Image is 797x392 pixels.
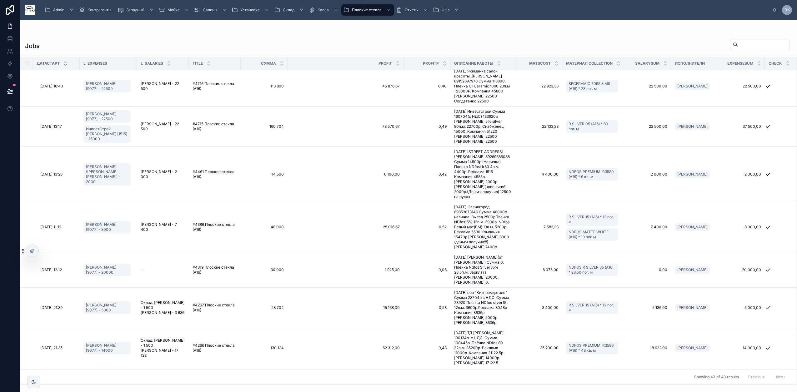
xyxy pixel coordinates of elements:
[352,7,382,12] span: Плоские стекла
[261,61,276,66] span: Сумма
[25,5,35,15] img: App logo
[566,167,620,182] a: NDFOS PREMIUM IR3580 (А16) * 6 кв. м
[244,267,284,272] a: 30 000
[203,7,217,12] span: Салоны
[569,265,615,275] span: NDFOS R SILVER 35 (А16) * 28,50 пог. м
[694,375,739,380] span: Showing 43 of 43 results
[519,172,559,177] span: 4 400,00
[454,255,512,285] a: [DATE] [PERSON_NAME](от [PERSON_NAME]) Сумма 0. Плёнка Ndfos Silver35% 28.5п.м. Зарплата [PERSON_...
[394,4,431,16] a: Отчеты
[407,305,447,310] a: 0,53
[141,81,185,91] span: [PERSON_NAME] - 22 500
[722,345,761,350] span: 14 000,00
[83,79,133,94] a: [PERSON_NAME] [9077] - 22500
[519,345,559,350] a: 35 200,00
[519,305,559,310] a: 3 400,00
[722,305,761,310] span: 5 000,00
[141,338,185,358] a: Оклад: [PERSON_NAME] - 1 500 [PERSON_NAME] - 17 122
[722,124,761,129] a: 37 500,00
[566,301,618,314] a: R SILVER 15 (А16) * 12 пог. м
[86,127,128,141] span: ИнвестСтрой.[PERSON_NAME] [1515] - 15000
[677,225,708,230] span: [PERSON_NAME]
[566,168,618,181] a: NDFOS PREMIUM IR3580 (А16) * 6 кв. м
[628,84,667,89] span: 22 500,00
[454,69,512,104] span: [DATE] Якиманка салон красоты .[PERSON_NAME] 89152897976 Сумма 113800. Пленка CFCeramic7090 23п.м...
[407,172,447,177] a: 0,42
[566,213,618,226] a: R SILVER 15 (А16) * 13 пог. м
[193,222,237,232] a: #4386 Плоские стекла (А16)
[628,124,667,129] span: 22 500,00
[40,267,62,272] span: [DATE] 12:12
[407,225,447,230] span: 0,52
[141,300,185,315] a: Оклад: [PERSON_NAME] - 1 500 [PERSON_NAME] - 3 636
[722,267,761,272] a: 20 000,00
[192,4,230,16] a: Салоны
[378,61,392,66] span: Profit
[519,267,559,272] a: 8 075,00
[193,303,237,313] span: #4267 Плоские стекла (А16)
[193,265,237,275] span: #4319 Плоские стекла (А16)
[769,61,782,66] span: Check
[291,345,400,350] span: 62 312,00
[628,345,667,350] span: 18 622,00
[83,162,133,187] a: [PERSON_NAME] ([PERSON_NAME], [PERSON_NAME]) - 2000
[341,4,394,16] a: Плоские стекла
[83,61,107,66] span: L_Expenses
[628,305,667,310] a: 5 136,00
[569,81,615,91] span: SFCERAMIC 7095 3 MIL (А16) * 23 пог. м
[25,42,40,50] h1: Jobs
[566,80,618,92] a: SFCERAMIC 7095 3 MIL (А16) * 23 пог. м
[86,303,128,313] span: [PERSON_NAME] [9077] - 5000
[454,109,512,144] span: [DATE] Инвестстрой Сумма 160704(с НДС) 133920р [PERSON_NAME] 5% silver 80п.м. 22700р. Снабженец 1...
[291,305,400,310] span: 15 168,00
[628,267,667,272] a: 0,00
[83,264,131,276] a: [PERSON_NAME] [9077] - 20000
[569,230,615,240] span: NDFOS MATTE WHITE (А16) * 13 пог. м
[407,84,447,89] a: 0,40
[454,205,512,250] a: [DATE]. Звенигород 89853873146 Сумма 48000р. наличка. Выезд 2500рПленка NDfos15% 13п.м. 3900р. ND...
[53,7,64,12] span: Admin
[722,225,761,230] a: 8 000,00
[141,222,185,232] a: [PERSON_NAME] - 7 400
[168,7,180,12] span: Мойка
[141,122,185,131] span: [PERSON_NAME] - 22 500
[193,169,237,179] a: #4461 Плоские стекла (А16)
[677,345,708,350] span: [PERSON_NAME]
[244,172,284,177] a: 14 500
[675,344,710,352] a: [PERSON_NAME]
[40,84,63,89] span: [DATE] 16:43
[291,84,400,89] a: 45 876,67
[116,4,157,16] a: Западный
[40,225,76,230] a: [DATE] 11:12
[40,84,76,89] a: [DATE] 16:43
[244,305,284,310] span: 28 704
[722,84,761,89] span: 22 500,00
[566,61,613,66] span: Материал collection
[141,169,185,179] a: [PERSON_NAME] - 2 000
[454,290,512,325] a: [DATE] ооо "Китпромдеталь" Сумма 28704р с НДС. Сумма 23920 Пленка NDfos silver15 12п.м. 3600р.Рек...
[628,172,667,177] span: 2 000,00
[141,61,163,66] span: L_Salaries
[407,267,447,272] a: 0,06
[407,345,447,350] span: 0,48
[407,124,447,129] a: 0,49
[675,82,710,90] a: [PERSON_NAME]
[519,84,559,89] a: 22 923,33
[519,124,559,129] a: 22 133,33
[566,264,618,276] a: NDFOS R SILVER 35 (А16) * 28,50 пог. м
[40,124,76,129] a: [DATE] 13:17
[566,342,618,354] a: NDFOS PREMIUM IR3580 (А16) * 48 кв. м
[675,304,710,311] a: [PERSON_NAME]
[519,225,559,230] a: 7 583,33
[83,221,131,233] a: [PERSON_NAME] [9077] - 8000
[675,303,714,313] a: [PERSON_NAME]
[291,172,400,177] span: 6 100,00
[86,265,128,275] span: [PERSON_NAME] [9077] - 20000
